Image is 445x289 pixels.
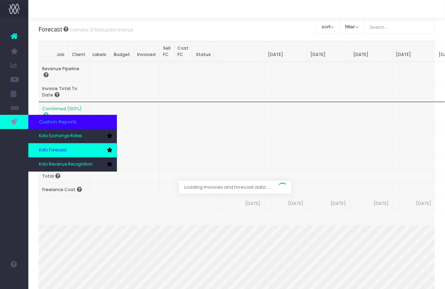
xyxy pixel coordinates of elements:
[28,143,117,157] a: Koto Forecast
[28,129,117,143] a: Koto Exchange Rates
[316,20,340,34] button: sort
[9,275,19,285] img: images/default_profile_image.png
[39,26,62,33] span: Forecast
[364,20,435,34] input: Search...
[28,157,117,172] a: Koto Revenue Recognition
[179,181,277,194] span: Loading invoices and forecast data......
[39,147,67,154] span: Koto Forecast
[39,118,77,126] span: Custom Reports
[69,26,134,33] small: Overview of forecasted revenue
[340,20,365,34] button: filter
[39,161,92,168] span: Koto Revenue Recognition
[39,133,82,139] span: Koto Exchange Rates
